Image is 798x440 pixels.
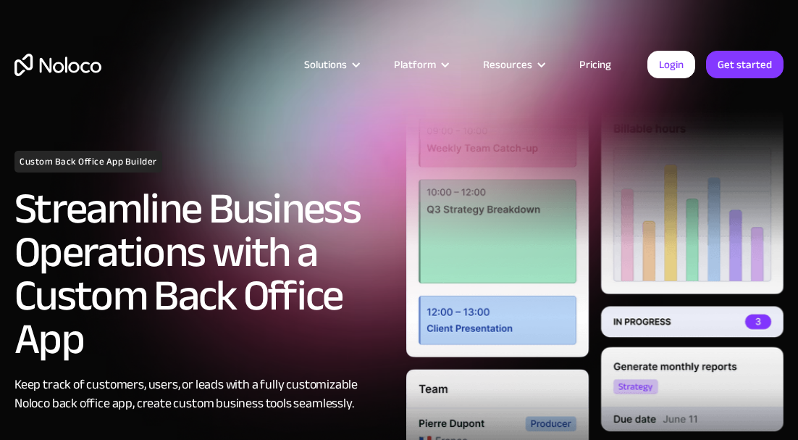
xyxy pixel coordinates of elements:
[286,55,376,74] div: Solutions
[394,55,436,74] div: Platform
[14,187,392,361] h2: Streamline Business Operations with a Custom Back Office App
[14,375,392,413] div: Keep track of customers, users, or leads with a fully customizable Noloco back office app, create...
[14,151,162,173] h1: Custom Back Office App Builder
[376,55,465,74] div: Platform
[706,51,784,78] a: Get started
[561,55,629,74] a: Pricing
[14,54,101,76] a: home
[483,55,532,74] div: Resources
[465,55,561,74] div: Resources
[304,55,347,74] div: Solutions
[647,51,695,78] a: Login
